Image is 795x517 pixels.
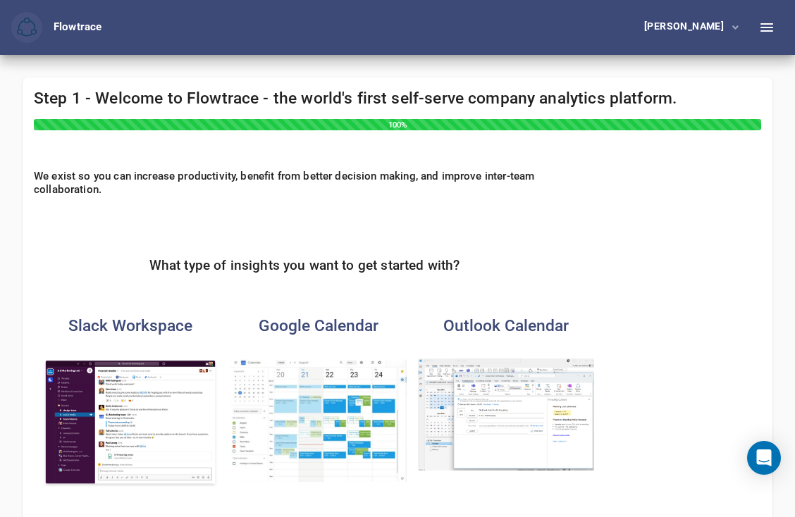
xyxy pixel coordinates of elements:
img: Outlook Calendar analytics [418,359,594,471]
div: Open Intercom Messenger [747,441,781,475]
button: [PERSON_NAME] [622,15,750,41]
h4: Google Calendar [230,316,407,335]
img: Flowtrace [17,18,37,37]
h5: What type of insights you want to get started with? [149,258,460,274]
button: Flowtrace [11,12,42,43]
h6: We exist so you can increase productivity, benefit from better decision making, and improve inter... [34,170,575,195]
button: Toggle Sidebar [750,11,784,44]
div: [PERSON_NAME] [644,21,729,31]
h4: Slack Workspace [42,316,218,335]
div: 100% [34,119,761,130]
h4: Outlook Calendar [418,316,594,335]
button: Google CalendarGoogle Calendar analytics [222,308,415,490]
button: Outlook CalendarOutlook Calendar analytics [409,308,603,480]
img: Slack Workspace analytics [42,359,218,488]
button: Slack WorkspaceSlack Workspace analytics [34,308,227,497]
div: Flowtrace [54,20,101,35]
img: Google Calendar analytics [230,359,407,482]
h4: Step 1 - Welcome to Flowtrace - the world's first self-serve company analytics platform. [34,89,761,130]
